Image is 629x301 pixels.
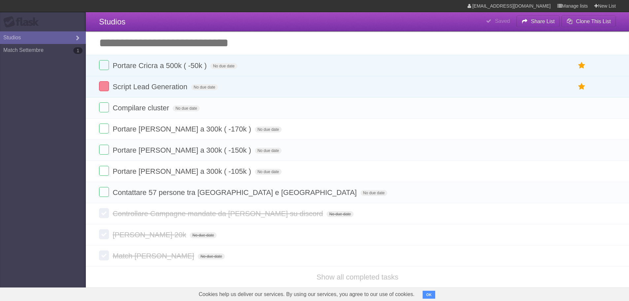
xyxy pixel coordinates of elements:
span: No due date [173,105,199,111]
label: Done [99,250,109,260]
span: No due date [255,169,282,175]
span: No due date [190,232,217,238]
button: Share List [516,16,560,27]
label: Done [99,81,109,91]
span: Script Lead Generation [113,83,189,91]
b: Share List [531,19,555,24]
b: 1 [73,47,83,54]
b: Saved [495,18,510,24]
span: Match [PERSON_NAME] [113,252,196,260]
span: No due date [198,253,225,259]
span: No due date [327,211,353,217]
span: Compilare cluster [113,104,171,112]
a: Show all completed tasks [316,273,398,281]
label: Star task [576,60,588,71]
span: No due date [255,148,282,154]
span: Portare Cricra a 500k ( -50k ) [113,61,208,70]
span: Portare [PERSON_NAME] a 300k ( -170k ) [113,125,253,133]
button: OK [423,291,436,299]
span: Portare [PERSON_NAME] a 300k ( -150k ) [113,146,253,154]
span: No due date [255,127,282,132]
span: [PERSON_NAME] 20k [113,231,188,239]
span: No due date [210,63,237,69]
span: Studios [99,17,125,26]
label: Star task [576,81,588,92]
label: Done [99,187,109,197]
label: Done [99,60,109,70]
span: Cookies help us deliver our services. By using our services, you agree to our use of cookies. [192,288,421,301]
label: Done [99,208,109,218]
label: Done [99,229,109,239]
label: Done [99,166,109,176]
span: No due date [361,190,387,196]
span: Portare [PERSON_NAME] a 300k ( -105k ) [113,167,253,175]
span: Contattare 57 persone tra [GEOGRAPHIC_DATA] e [GEOGRAPHIC_DATA] [113,188,358,197]
span: Controllare Campagne mandate da [PERSON_NAME] su discord [113,209,325,218]
label: Done [99,124,109,133]
label: Done [99,102,109,112]
button: Clone This List [561,16,616,27]
span: No due date [191,84,218,90]
div: Flask [3,16,43,28]
b: Clone This List [576,19,611,24]
label: Done [99,145,109,155]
